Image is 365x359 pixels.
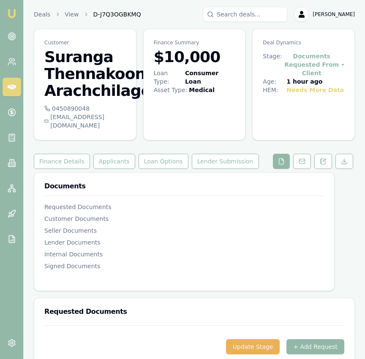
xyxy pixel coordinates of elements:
div: 0450890048 [44,104,126,113]
a: View [65,10,79,19]
h3: Documents [44,183,324,190]
h3: $10,000 [154,49,235,65]
button: Documents Requested From Client [282,52,345,77]
button: Lender Submission [192,154,259,169]
div: Asset Type : [154,86,188,94]
p: Customer [44,39,126,46]
button: Loan Options [139,154,188,169]
a: Loan Options [137,154,190,169]
div: Stage: [263,52,282,77]
a: Finance Details [34,154,92,169]
div: [EMAIL_ADDRESS][DOMAIN_NAME] [44,113,126,130]
button: Finance Details [34,154,90,169]
div: Loan Type: [154,69,183,86]
div: Customer Documents [44,215,324,223]
nav: breadcrumb [34,10,141,19]
a: Applicants [92,154,137,169]
a: Deals [34,10,50,19]
div: Needs More Data [286,86,344,94]
div: Medical [189,86,215,94]
button: Applicants [93,154,135,169]
button: Update Stage [226,339,280,354]
div: HEM: [263,86,286,94]
div: Internal Documents [44,250,324,258]
button: + Add Request [286,339,344,354]
span: [PERSON_NAME] [313,11,355,18]
div: Age: [263,77,286,86]
div: 1 hour ago [286,77,322,86]
input: Search deals [203,7,287,22]
span: D-J7Q3OGBKMQ [93,10,141,19]
div: Seller Documents [44,226,324,235]
a: Lender Submission [190,154,261,169]
p: Deal Dynamics [263,39,344,46]
div: Lender Documents [44,238,324,247]
p: Finance Summary [154,39,235,46]
h3: Suranga Thennakoon Arachchilage [44,49,126,99]
div: Signed Documents [44,262,324,270]
img: emu-icon-u.png [7,8,17,19]
div: Requested Documents [44,203,324,211]
h3: Requested Documents [44,308,344,315]
div: Consumer Loan [185,69,233,86]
